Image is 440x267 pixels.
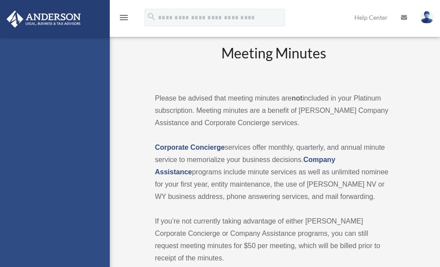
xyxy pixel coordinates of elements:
a: Company Assistance [155,156,335,176]
a: menu [119,15,129,23]
p: Please be advised that meeting minutes are included in your Platinum subscription. Meeting minute... [155,92,393,129]
p: If you’re not currently taking advantage of either [PERSON_NAME] Corporate Concierge or Company A... [155,215,393,264]
h2: Meeting Minutes [155,43,393,80]
p: services offer monthly, quarterly, and annual minute service to memorialize your business decisio... [155,141,393,203]
a: Corporate Concierge [155,144,225,151]
i: menu [119,12,129,23]
img: User Pic [420,11,433,24]
strong: not [292,94,303,102]
i: search [147,12,156,22]
img: Anderson Advisors Platinum Portal [4,11,83,28]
